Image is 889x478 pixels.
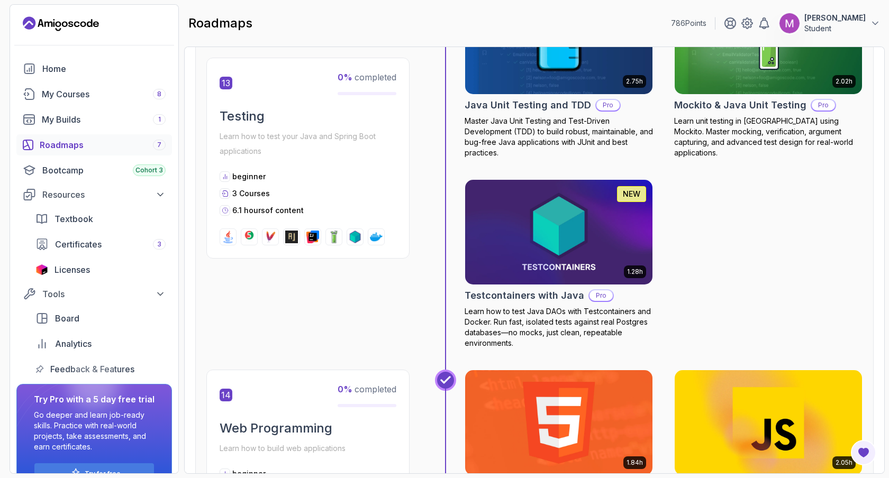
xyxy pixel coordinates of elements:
img: java logo [222,231,234,243]
a: home [16,58,172,79]
span: Certificates [55,238,102,251]
img: jetbrains icon [35,264,48,275]
a: analytics [29,333,172,354]
p: Learn how to test Java DAOs with Testcontainers and Docker. Run fast, isolated tests against real... [465,306,653,348]
h2: Testing [220,108,396,125]
p: NEW [623,189,640,199]
a: Landing page [23,15,99,32]
a: Try for free [85,470,121,478]
a: bootcamp [16,160,172,181]
span: 3 [157,240,161,249]
p: 786 Points [671,18,706,29]
img: maven logo [264,231,277,243]
span: 13 [220,77,232,89]
span: Licenses [55,263,90,276]
div: My Courses [42,88,166,100]
p: [PERSON_NAME] [804,13,866,23]
div: Bootcamp [42,164,166,177]
img: HTML Essentials card [465,370,652,475]
button: Resources [16,185,172,204]
span: completed [338,72,396,82]
span: 7 [157,141,161,149]
div: My Builds [42,113,166,126]
p: Master Java Unit Testing and Test-Driven Development (TDD) to build robust, maintainable, and bug... [465,116,653,158]
h2: Mockito & Java Unit Testing [674,98,806,113]
img: Testcontainers with Java card [465,180,652,284]
p: 2.02h [836,77,852,86]
div: Home [42,62,166,75]
img: testcontainers logo [349,231,361,243]
button: Open Feedback Button [851,440,876,465]
p: Learn how to test your Java and Spring Boot applications [220,129,396,159]
span: Analytics [55,337,92,350]
img: intellij logo [306,231,319,243]
p: Go deeper and learn job-ready skills. Practice with real-world projects, take assessments, and ea... [34,410,155,452]
a: roadmaps [16,134,172,155]
p: Pro [596,100,620,111]
span: 0 % [338,384,352,394]
p: beginner [232,171,266,182]
p: 6.1 hours of content [232,205,304,216]
p: 1.84h [627,458,643,467]
a: courses [16,84,172,105]
img: assertj logo [285,231,298,243]
button: user profile image[PERSON_NAME]Student [779,13,881,34]
p: Pro [812,100,835,111]
a: certificates [29,234,172,255]
h2: Java Unit Testing and TDD [465,98,591,113]
img: docker logo [370,231,383,243]
h2: roadmaps [188,15,252,32]
p: Pro [589,290,613,301]
span: Board [55,312,79,325]
h2: Web Programming [220,420,396,437]
a: builds [16,109,172,130]
a: licenses [29,259,172,280]
div: Roadmaps [40,139,166,151]
span: 3 Courses [232,189,270,198]
p: 1.28h [627,268,643,276]
span: 0 % [338,72,352,82]
a: feedback [29,358,172,380]
img: user profile image [779,13,800,33]
a: Testcontainers with Java card1.28hNEWTestcontainers with JavaProLearn how to test Java DAOs with ... [465,179,653,348]
span: 8 [157,90,161,98]
p: 2.75h [626,77,643,86]
span: Feedback & Features [50,363,134,375]
span: Textbook [55,213,93,225]
span: 14 [220,389,232,401]
span: completed [338,384,396,394]
div: Tools [42,288,166,300]
a: board [29,308,172,329]
img: junit logo [243,231,256,243]
span: Cohort 3 [135,166,163,174]
p: Student [804,23,866,34]
img: Javascript for Beginners card [675,370,862,475]
span: 1 [158,115,161,124]
a: textbook [29,208,172,229]
img: mockito logo [328,231,340,243]
h2: Testcontainers with Java [465,288,584,303]
div: Resources [42,188,166,201]
p: Learn how to build web applications [220,441,396,456]
button: Tools [16,284,172,304]
p: Learn unit testing in [GEOGRAPHIC_DATA] using Mockito. Master mocking, verification, argument cap... [674,116,863,158]
p: 2.05h [836,458,852,467]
